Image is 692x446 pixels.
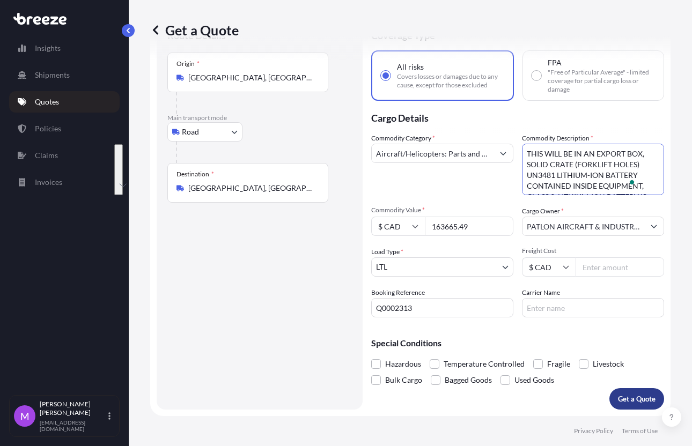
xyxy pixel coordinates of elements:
[522,217,644,236] input: Full name
[371,247,403,257] span: Load Type
[622,427,658,435] a: Terms of Use
[9,145,120,166] a: Claims
[548,57,562,68] span: FPA
[444,356,525,372] span: Temperature Controlled
[494,144,513,163] button: Show suggestions
[381,71,391,80] input: All risksCovers losses or damages due to any cause, except for those excluded
[371,298,513,317] input: Your internal reference
[35,150,58,161] p: Claims
[35,123,61,134] p: Policies
[167,114,352,122] p: Main transport mode
[35,96,59,107] p: Quotes
[397,62,424,72] span: All risks
[9,91,120,113] a: Quotes
[20,411,30,421] span: M
[176,170,214,179] div: Destination
[40,419,106,432] p: [EMAIL_ADDRESS][DOMAIN_NAME]
[522,144,664,195] textarea: To enrich screen reader interactions, please activate Accessibility in Grammarly extension settings
[385,356,421,372] span: Hazardous
[548,68,655,94] span: "Free of Particular Average" - limited coverage for partial cargo loss or damage
[618,393,656,404] p: Get a Quote
[522,287,560,298] label: Carrier Name
[609,388,664,410] button: Get a Quote
[371,206,513,214] span: Commodity Value
[167,122,242,142] button: Select transport
[9,118,120,139] a: Policies
[644,217,664,236] button: Show suggestions
[397,72,504,90] span: Covers losses or damages due to any cause, except for those excluded
[522,298,664,317] input: Enter name
[371,257,513,277] button: LTL
[35,70,70,80] p: Shipments
[522,133,593,144] label: Commodity Description
[532,71,541,80] input: FPA"Free of Particular Average" - limited coverage for partial cargo loss or damage
[593,356,624,372] span: Livestock
[188,183,315,194] input: Destination
[188,72,315,83] input: Origin
[385,372,422,388] span: Bulk Cargo
[176,60,200,68] div: Origin
[150,21,239,39] p: Get a Quote
[35,43,61,54] p: Insights
[522,247,664,255] span: Freight Cost
[371,133,435,144] label: Commodity Category
[9,172,120,193] a: Invoices
[182,127,199,137] span: Road
[372,144,494,163] input: Select a commodity type
[445,372,492,388] span: Bagged Goods
[574,427,613,435] a: Privacy Policy
[522,206,564,217] label: Cargo Owner
[371,101,664,133] p: Cargo Details
[9,38,120,59] a: Insights
[35,177,62,188] p: Invoices
[576,257,664,277] input: Enter amount
[9,64,120,86] a: Shipments
[40,400,106,417] p: [PERSON_NAME] [PERSON_NAME]
[371,287,425,298] label: Booking Reference
[514,372,554,388] span: Used Goods
[425,217,513,236] input: Type amount
[371,339,664,347] p: Special Conditions
[376,262,387,272] span: LTL
[547,356,570,372] span: Fragile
